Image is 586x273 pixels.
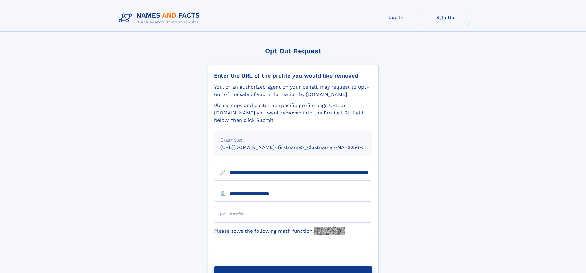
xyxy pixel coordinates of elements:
[214,72,372,79] div: Enter the URL of the profile you would like removed
[220,144,384,150] small: [URL][DOMAIN_NAME]<firstname>_<lastname>/NAF325G-xxxxxxxx
[214,83,372,98] div: You, or an authorized agent on your behalf, may request to opt-out of the sale of your informatio...
[208,47,379,55] div: Opt Out Request
[116,10,205,26] img: Logo Names and Facts
[220,136,366,144] div: Example:
[214,227,345,235] label: Please solve the following math function:
[372,10,421,25] a: Log In
[421,10,470,25] a: Sign Up
[214,102,372,124] div: Please copy and paste the specific profile page URL on [DOMAIN_NAME] you want removed into the Pr...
